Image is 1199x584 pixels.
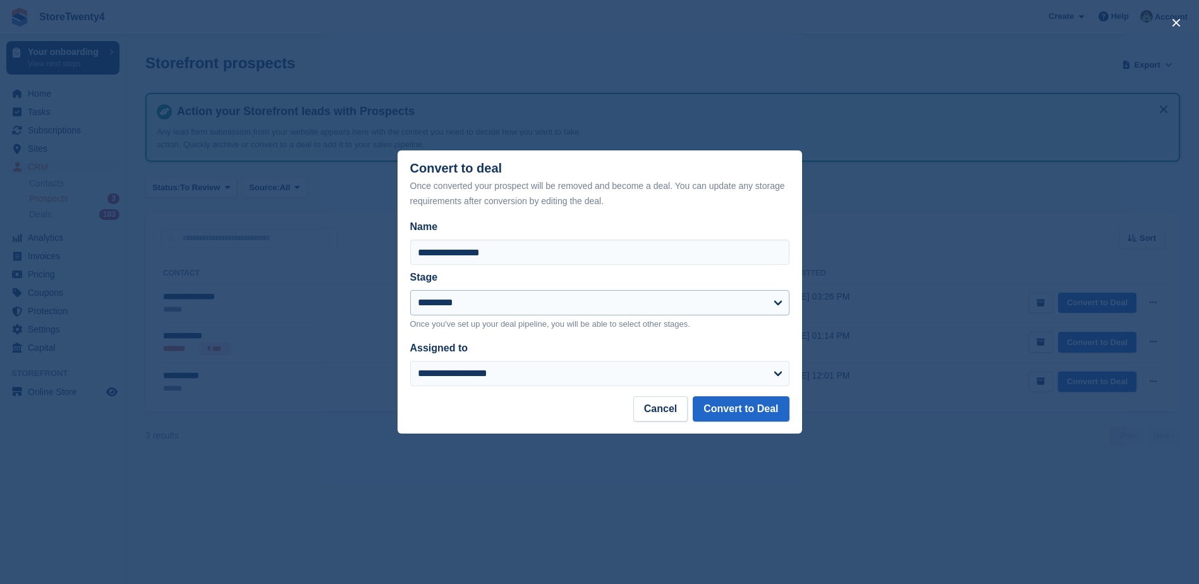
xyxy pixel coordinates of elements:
p: Once you've set up your deal pipeline, you will be able to select other stages. [410,318,789,331]
div: Once converted your prospect will be removed and become a deal. You can update any storage requir... [410,178,789,209]
label: Stage [410,272,438,283]
button: close [1166,13,1186,33]
label: Name [410,219,789,234]
label: Assigned to [410,343,468,353]
button: Cancel [633,396,688,422]
div: Convert to deal [410,161,789,209]
button: Convert to Deal [693,396,789,422]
